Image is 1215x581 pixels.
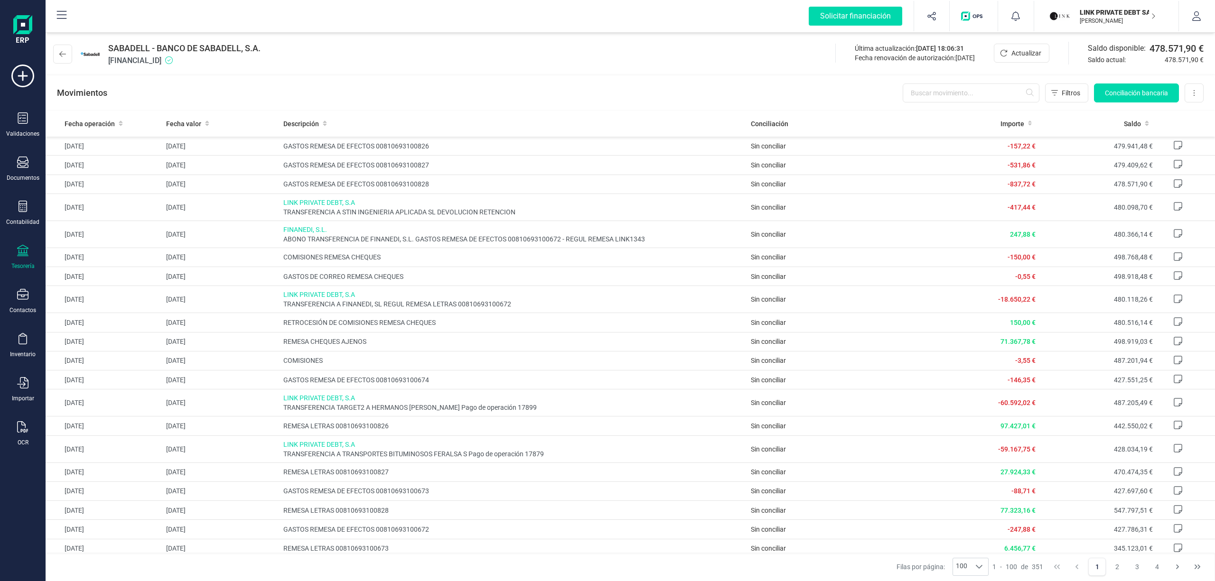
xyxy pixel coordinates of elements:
div: - [992,562,1043,572]
td: [DATE] [162,267,279,286]
span: -59.167,75 € [998,445,1036,453]
span: 97.427,01 € [1000,422,1036,430]
span: 351 [1032,562,1043,572]
td: 487.205,49 € [1039,389,1156,416]
span: REMESA LETRAS 00810693100826 [283,421,744,431]
td: [DATE] [46,137,162,156]
span: Saldo [1124,119,1141,129]
span: de [1021,562,1028,572]
span: Conciliación [751,119,788,129]
p: LINK PRIVATE DEBT SA [1080,8,1156,17]
span: 100 [1006,562,1017,572]
span: Sin conciliar [751,203,786,211]
div: Inventario [10,350,36,358]
span: Sin conciliar [751,445,786,453]
span: GASTOS REMESA DE EFECTOS 00810693100673 [283,486,744,496]
td: [DATE] [46,435,162,462]
button: Page 4 [1148,558,1166,576]
td: 480.366,14 € [1039,221,1156,248]
td: [DATE] [162,501,279,520]
span: -150,00 € [1008,253,1036,261]
img: Logo de OPS [961,11,986,21]
td: [DATE] [46,389,162,416]
span: -417,44 € [1008,203,1036,211]
td: 480.516,14 € [1039,313,1156,332]
span: 71.367,78 € [1000,338,1036,345]
td: 442.550,02 € [1039,416,1156,435]
td: [DATE] [46,501,162,520]
td: 479.409,62 € [1039,156,1156,175]
span: LINK PRIVATE DEBT, S.A [283,440,744,449]
div: Última actualización: [855,44,975,53]
span: -837,72 € [1008,180,1036,188]
td: 480.118,26 € [1039,286,1156,313]
span: Fecha operación [65,119,115,129]
span: GASTOS REMESA DE EFECTOS 00810693100827 [283,160,744,170]
span: TRANSFERENCIA A FINANEDI, SL REGUL REMESA LETRAS 00810693100672 [283,299,744,309]
td: [DATE] [162,286,279,313]
div: Documentos [7,174,39,182]
td: 427.786,31 € [1039,520,1156,539]
span: [FINANCIAL_ID] [108,55,261,66]
img: Logo Finanedi [13,15,32,46]
span: GASTOS REMESA DE EFECTOS 00810693100672 [283,525,744,534]
span: Saldo disponible: [1088,43,1146,54]
td: [DATE] [162,313,279,332]
td: [DATE] [46,267,162,286]
span: Sin conciliar [751,526,786,533]
span: 27.924,33 € [1000,468,1036,476]
button: Conciliación bancaria [1094,83,1179,102]
span: LINK PRIVATE DEBT, S.A [283,393,744,403]
td: 480.098,70 € [1039,194,1156,221]
td: 498.768,48 € [1039,248,1156,267]
div: OCR [18,439,28,446]
button: Next Page [1168,558,1187,576]
div: Validaciones [6,130,39,138]
td: [DATE] [46,194,162,221]
td: [DATE] [162,248,279,267]
td: [DATE] [162,137,279,156]
td: [DATE] [46,539,162,558]
td: [DATE] [162,520,279,539]
td: [DATE] [162,175,279,194]
td: [DATE] [46,286,162,313]
button: Actualizar [994,44,1049,63]
td: [DATE] [162,351,279,370]
span: -3,55 € [1015,357,1036,364]
span: -0,55 € [1015,273,1036,280]
td: [DATE] [162,416,279,435]
span: -146,35 € [1008,376,1036,384]
span: 478.571,90 € [1165,55,1204,65]
td: [DATE] [46,248,162,267]
span: Sin conciliar [751,161,786,169]
span: Fecha valor [166,119,201,129]
span: REMESA CHEQUES AJENOS [283,337,744,346]
p: [PERSON_NAME] [1080,17,1156,25]
span: -60.592,02 € [998,399,1036,406]
td: [DATE] [46,370,162,389]
td: 428.034,19 € [1039,435,1156,462]
span: Sin conciliar [751,468,786,476]
span: Sin conciliar [751,231,786,238]
img: LI [1049,6,1070,27]
span: Actualizar [1011,48,1041,58]
span: LINK PRIVATE DEBT, S.A [283,198,744,207]
span: -157,22 € [1008,142,1036,150]
td: [DATE] [46,416,162,435]
td: 427.551,25 € [1039,370,1156,389]
span: FINANEDI, S.L. [283,225,744,234]
span: Importe [1000,119,1024,129]
button: Solicitar financiación [797,1,914,31]
span: GASTOS REMESA DE EFECTOS 00810693100828 [283,179,744,189]
span: Sin conciliar [751,295,786,303]
span: Sin conciliar [751,376,786,384]
td: 487.201,94 € [1039,351,1156,370]
span: 150,00 € [1010,319,1036,326]
td: 478.571,90 € [1039,175,1156,194]
span: [DATE] 18:06:31 [916,45,964,52]
span: Sin conciliar [751,142,786,150]
span: REMESA LETRAS 00810693100827 [283,467,744,477]
span: -18.650,22 € [998,295,1036,303]
td: 498.919,03 € [1039,332,1156,351]
td: [DATE] [162,156,279,175]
